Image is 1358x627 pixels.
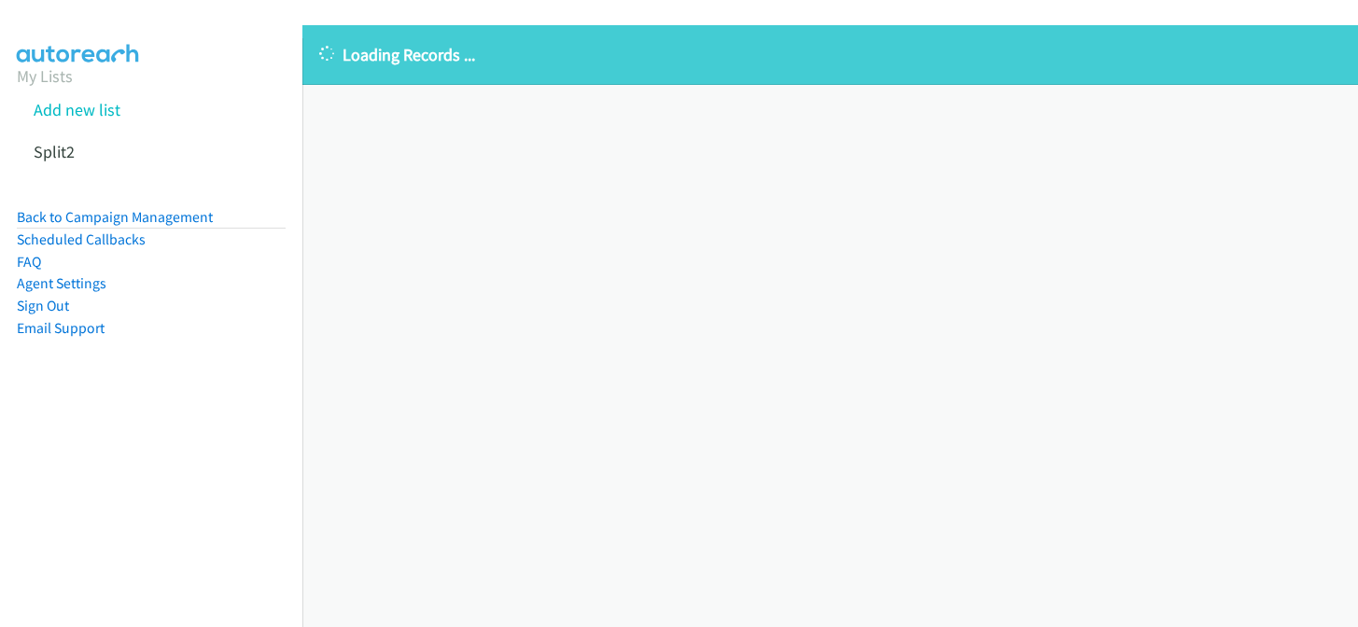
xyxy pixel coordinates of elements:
p: Loading Records ... [319,42,1341,67]
a: Agent Settings [17,274,106,292]
a: Back to Campaign Management [17,208,213,226]
a: Scheduled Callbacks [17,230,146,248]
a: Split2 [34,141,75,162]
a: Add new list [34,99,120,120]
a: Email Support [17,319,105,337]
a: FAQ [17,253,41,271]
a: Sign Out [17,297,69,314]
a: My Lists [17,65,73,87]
